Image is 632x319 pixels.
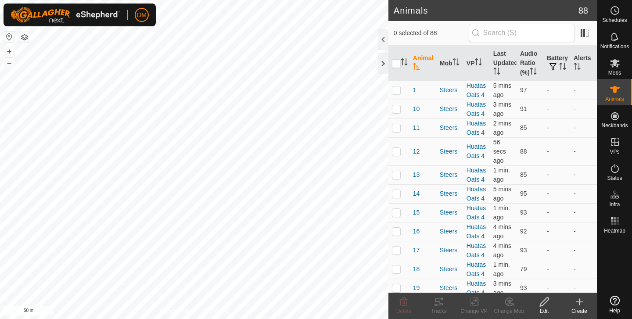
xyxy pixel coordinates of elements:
div: Steers [440,189,460,198]
a: Huatas Oats 4 [467,204,486,221]
span: Animals [605,97,624,102]
td: - [570,137,597,165]
td: - [570,81,597,100]
td: - [543,222,570,241]
td: - [543,137,570,165]
h2: Animals [394,5,578,16]
td: - [570,184,597,203]
span: 15 [413,208,420,217]
p-sorticon: Activate to sort [574,64,581,71]
span: 2 Sep 2025, 6:40 am [493,101,511,117]
div: Change Mob [492,307,527,315]
span: 2 Sep 2025, 6:38 am [493,186,511,202]
td: - [543,203,570,222]
a: Huatas Oats 4 [467,120,486,136]
p-sorticon: Activate to sort [493,69,500,76]
div: Steers [440,208,460,217]
span: 19 [413,283,420,293]
span: Neckbands [601,123,628,128]
span: 2 Sep 2025, 6:38 am [493,82,511,98]
span: 93 [520,284,527,291]
span: 17 [413,246,420,255]
span: 85 [520,171,527,178]
span: 93 [520,247,527,254]
span: 95 [520,190,527,197]
p-sorticon: Activate to sort [452,60,460,67]
th: Animal [409,46,436,81]
div: Steers [440,170,460,179]
td: - [570,260,597,279]
span: 14 [413,189,420,198]
span: 2 Sep 2025, 6:42 am [493,204,510,221]
div: Change VP [456,307,492,315]
p-sorticon: Activate to sort [559,64,566,71]
td: - [543,100,570,118]
span: 88 [578,4,588,17]
div: Create [562,307,597,315]
span: 11 [413,123,420,133]
span: 16 [413,227,420,236]
span: 97 [520,86,527,93]
a: Huatas Oats 4 [467,223,486,240]
td: - [570,118,597,137]
a: Huatas Oats 4 [467,261,486,277]
a: Huatas Oats 4 [467,280,486,296]
span: 10 [413,104,420,114]
span: 2 Sep 2025, 6:41 am [493,120,511,136]
span: VPs [610,149,619,154]
a: Huatas Oats 4 [467,143,486,159]
span: 2 Sep 2025, 6:39 am [493,242,511,258]
span: 1 [413,86,417,95]
span: Delete [396,308,412,314]
a: Huatas Oats 4 [467,242,486,258]
span: 91 [520,105,527,112]
div: Steers [440,265,460,274]
span: 13 [413,170,420,179]
a: Privacy Policy [159,308,192,315]
span: 2 Sep 2025, 6:43 am [493,139,506,164]
a: Huatas Oats 4 [467,186,486,202]
div: Steers [440,246,460,255]
span: 0 selected of 88 [394,29,469,38]
button: Reset Map [4,32,14,42]
div: Steers [440,227,460,236]
div: Steers [440,283,460,293]
td: - [543,165,570,184]
p-sorticon: Activate to sort [530,69,537,76]
td: - [570,222,597,241]
span: 2 Sep 2025, 6:39 am [493,223,511,240]
span: Heatmap [604,228,625,233]
span: 93 [520,209,527,216]
div: Edit [527,307,562,315]
td: - [570,100,597,118]
a: Huatas Oats 4 [467,167,486,183]
td: - [543,184,570,203]
a: Contact Us [203,308,229,315]
span: DM [137,11,147,20]
a: Help [597,292,632,317]
div: Tracks [421,307,456,315]
td: - [570,203,597,222]
th: Audio Ratio (%) [517,46,543,81]
a: Huatas Oats 4 [467,82,486,98]
span: Help [609,308,620,313]
td: - [543,279,570,297]
p-sorticon: Activate to sort [401,60,408,67]
span: 2 Sep 2025, 6:43 am [493,261,510,277]
td: - [543,260,570,279]
td: - [543,241,570,260]
div: Steers [440,86,460,95]
button: – [4,57,14,68]
span: 2 Sep 2025, 6:42 am [493,167,510,183]
span: 18 [413,265,420,274]
td: - [543,81,570,100]
span: 85 [520,124,527,131]
th: Last Updated [490,46,517,81]
td: - [570,241,597,260]
input: Search (S) [469,24,575,42]
span: Infra [609,202,620,207]
span: 88 [520,148,527,155]
div: Steers [440,104,460,114]
img: Gallagher Logo [11,7,120,23]
a: Huatas Oats 4 [467,101,486,117]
